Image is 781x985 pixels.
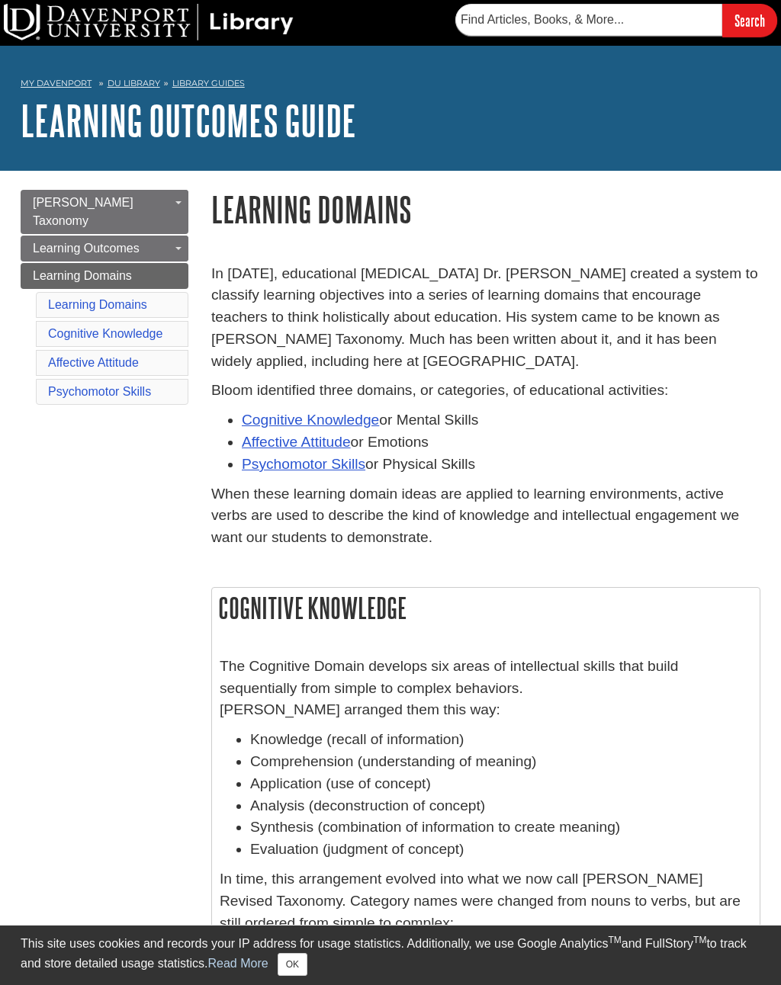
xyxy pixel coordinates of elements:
[722,4,777,37] input: Search
[48,356,139,369] a: Affective Attitude
[48,327,162,340] a: Cognitive Knowledge
[4,4,294,40] img: DU Library
[242,454,760,476] li: or Physical Skills
[207,957,268,970] a: Read More
[242,456,365,472] a: Psychomotor Skills
[33,269,132,282] span: Learning Domains
[48,385,151,398] a: Psychomotor Skills
[211,263,760,373] p: In [DATE], educational [MEDICAL_DATA] Dr. [PERSON_NAME] created a system to classify learning obj...
[242,409,760,432] li: or Mental Skills
[250,751,752,773] li: Comprehension (understanding of meaning)
[21,190,188,234] a: [PERSON_NAME] Taxonomy
[21,77,92,90] a: My Davenport
[211,190,760,229] h1: Learning Domains
[21,73,760,98] nav: breadcrumb
[48,298,147,311] a: Learning Domains
[455,4,722,36] input: Find Articles, Books, & More...
[250,817,752,839] li: Synthesis (combination of information to create meaning)
[21,190,188,408] div: Guide Page Menu
[242,432,760,454] li: or Emotions
[242,434,351,450] a: Affective Attitude
[211,380,760,402] p: Bloom identified three domains, or categories, of educational activities:
[172,78,245,88] a: Library Guides
[608,935,621,945] sup: TM
[21,935,760,976] div: This site uses cookies and records your IP address for usage statistics. Additionally, we use Goo...
[455,4,777,37] form: Searches DU Library's articles, books, and more
[108,78,160,88] a: DU Library
[220,868,752,934] p: In time, this arrangement evolved into what we now call [PERSON_NAME] Revised Taxonomy. Category ...
[33,242,140,255] span: Learning Outcomes
[211,483,760,549] p: When these learning domain ideas are applied to learning environments, active verbs are used to d...
[21,263,188,289] a: Learning Domains
[33,196,133,227] span: [PERSON_NAME] Taxonomy
[21,236,188,261] a: Learning Outcomes
[242,412,379,428] a: Cognitive Knowledge
[21,97,356,144] a: Learning Outcomes Guide
[250,839,752,861] li: Evaluation (judgment of concept)
[250,795,752,817] li: Analysis (deconstruction of concept)
[212,588,760,628] h2: Cognitive Knowledge
[250,773,752,795] li: Application (use of concept)
[278,953,307,976] button: Close
[250,729,752,751] li: Knowledge (recall of information)
[693,935,706,945] sup: TM
[220,656,752,721] p: The Cognitive Domain develops six areas of intellectual skills that build sequentially from simpl...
